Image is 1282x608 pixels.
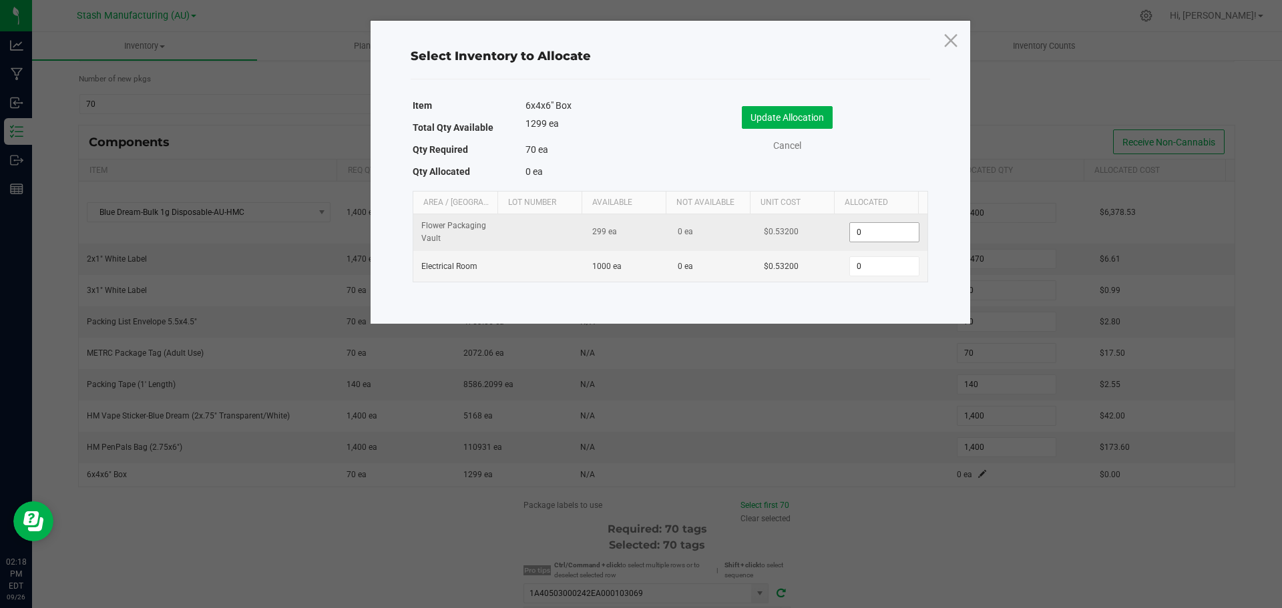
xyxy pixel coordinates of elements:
span: Flower Packaging Vault [421,221,486,243]
span: 0 ea [678,262,693,271]
span: 6x4x6" Box [525,99,572,112]
th: Available [582,192,666,214]
th: Allocated [834,192,918,214]
a: Cancel [761,139,814,153]
th: Unit Cost [750,192,834,214]
span: 1299 ea [525,118,559,129]
span: $0.53200 [764,262,799,271]
span: 70 ea [525,144,548,155]
iframe: Resource center [13,501,53,541]
label: Item [413,96,432,115]
span: Electrical Room [421,262,477,271]
span: 1000 ea [592,262,622,271]
th: Lot Number [497,192,582,214]
span: Select Inventory to Allocate [411,49,591,63]
label: Total Qty Available [413,118,493,137]
span: 0 ea [678,227,693,236]
span: $0.53200 [764,227,799,236]
th: Area / [GEOGRAPHIC_DATA] [413,192,497,214]
span: 299 ea [592,227,617,236]
th: Not Available [666,192,750,214]
label: Qty Required [413,140,468,159]
label: Qty Allocated [413,162,470,181]
button: Update Allocation [742,106,833,129]
span: 0 ea [525,166,543,177]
